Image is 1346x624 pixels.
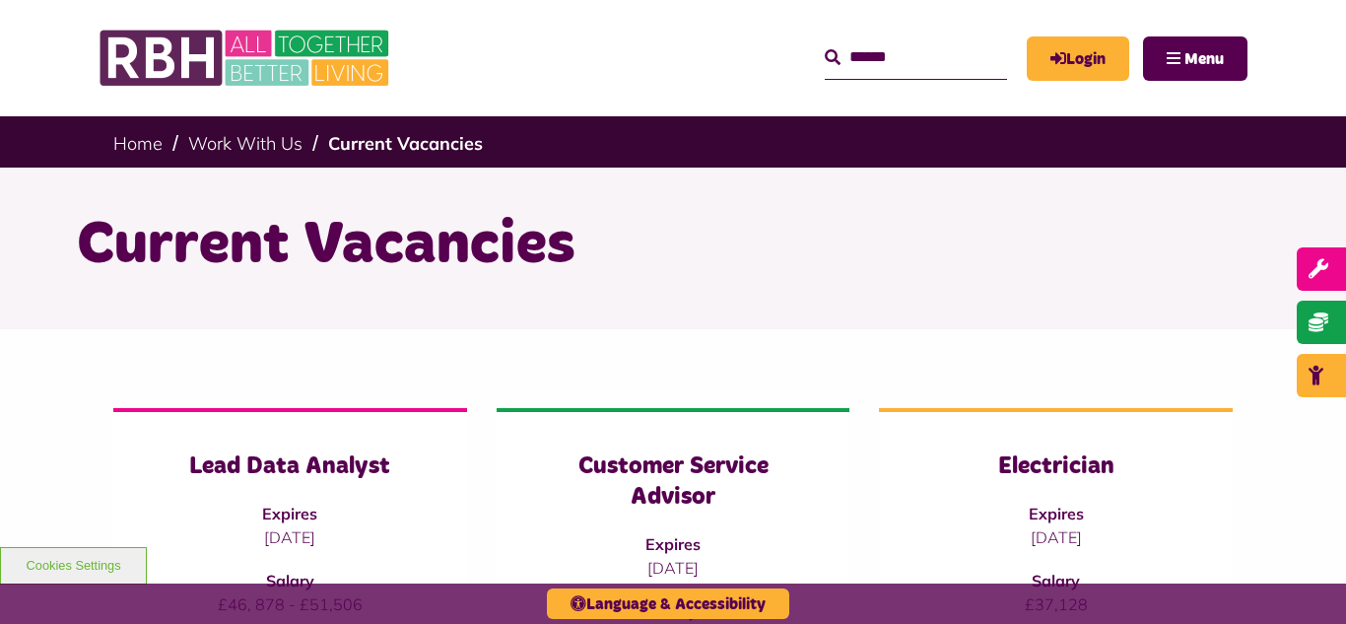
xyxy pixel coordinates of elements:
[1184,51,1224,67] span: Menu
[536,451,811,513] h3: Customer Service Advisor
[99,20,394,97] img: RBH
[536,556,811,580] p: [DATE]
[1029,504,1084,523] strong: Expires
[1257,535,1346,624] iframe: Netcall Web Assistant for live chat
[1027,36,1129,81] a: MyRBH
[113,132,163,155] a: Home
[918,451,1193,482] h3: Electrician
[153,525,428,549] p: [DATE]
[153,451,428,482] h3: Lead Data Analyst
[266,571,314,590] strong: Salary
[188,132,303,155] a: Work With Us
[918,525,1193,549] p: [DATE]
[77,207,1269,284] h1: Current Vacancies
[1032,571,1080,590] strong: Salary
[547,589,789,619] button: Language & Accessibility
[328,132,483,155] a: Current Vacancies
[1143,36,1247,81] button: Navigation
[262,504,317,523] strong: Expires
[645,534,701,554] strong: Expires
